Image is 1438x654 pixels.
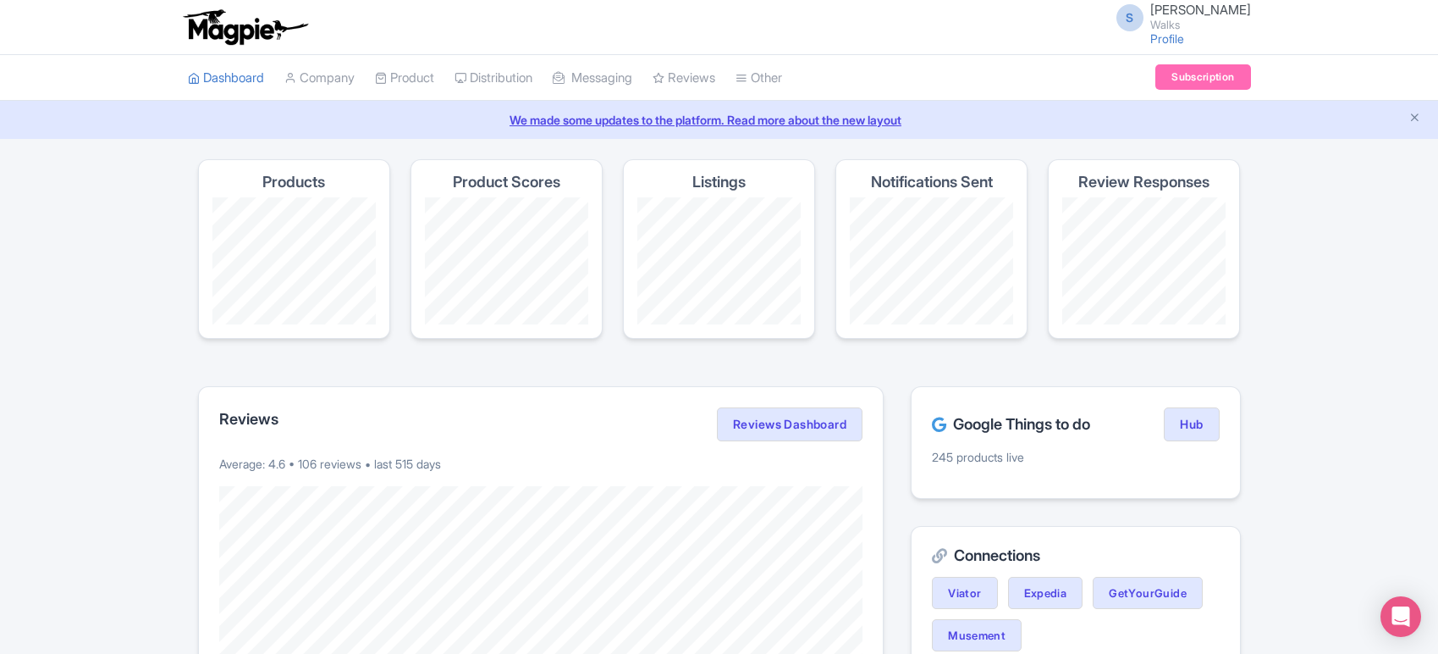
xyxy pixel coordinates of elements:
[1408,109,1421,129] button: Close announcement
[932,416,1090,433] h2: Google Things to do
[1150,2,1251,18] span: [PERSON_NAME]
[1150,31,1184,46] a: Profile
[179,8,311,46] img: logo-ab69f6fb50320c5b225c76a69d11143b.png
[1106,3,1251,30] a: S [PERSON_NAME] Walks
[1116,4,1143,31] span: S
[932,577,997,609] a: Viator
[219,455,863,473] p: Average: 4.6 • 106 reviews • last 515 days
[1150,19,1251,30] small: Walks
[188,55,264,102] a: Dashboard
[717,407,862,441] a: Reviews Dashboard
[375,55,434,102] a: Product
[219,411,278,428] h2: Reviews
[932,619,1022,651] a: Musement
[932,547,1219,564] h2: Connections
[871,174,993,191] h4: Notifications Sent
[1164,407,1219,441] a: Hub
[453,174,560,191] h4: Product Scores
[692,174,746,191] h4: Listings
[455,55,532,102] a: Distribution
[553,55,632,102] a: Messaging
[1008,577,1083,609] a: Expedia
[284,55,355,102] a: Company
[1078,174,1209,191] h4: Review Responses
[1380,596,1421,637] div: Open Intercom Messenger
[653,55,715,102] a: Reviews
[736,55,782,102] a: Other
[10,111,1428,129] a: We made some updates to the platform. Read more about the new layout
[1093,577,1203,609] a: GetYourGuide
[1155,64,1250,90] a: Subscription
[932,448,1219,466] p: 245 products live
[262,174,325,191] h4: Products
